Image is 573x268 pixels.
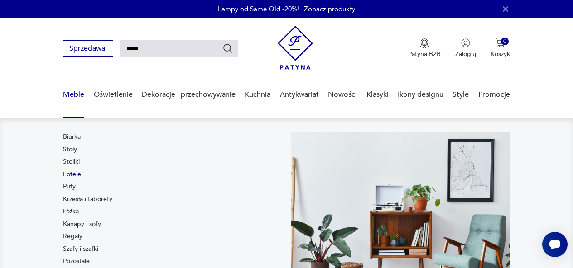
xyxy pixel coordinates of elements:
a: Ikona medaluPatyna B2B [408,38,441,58]
a: Łóżka [63,207,79,216]
p: Zaloguj [455,50,476,58]
a: Meble [63,77,84,112]
img: Ikona koszyka [496,38,505,47]
a: Kanapy i sofy [63,220,101,229]
a: Sprzedawaj [63,46,113,52]
a: Szafy i szafki [63,244,98,254]
button: Zaloguj [455,38,476,58]
a: Dekoracje i przechowywanie [142,77,236,112]
p: Koszyk [491,50,510,58]
a: Kuchnia [245,77,270,112]
p: Lampy od Same Old -20%! [218,5,299,14]
a: Biurka [63,132,81,141]
a: Fotele [63,170,81,179]
a: Style [453,77,469,112]
p: Patyna B2B [408,50,441,58]
button: Sprzedawaj [63,40,113,57]
div: 0 [501,38,509,45]
a: Stoliki [63,157,80,166]
a: Klasyki [366,77,389,112]
a: Krzesła i taborety [63,195,112,204]
a: Antykwariat [280,77,319,112]
img: Ikonka użytkownika [461,38,470,47]
a: Stoły [63,145,77,154]
a: Nowości [328,77,357,112]
button: Szukaj [222,43,233,54]
a: Oświetlenie [94,77,133,112]
a: Pozostałe [63,257,90,266]
a: Ikony designu [398,77,443,112]
a: Pufy [63,182,76,191]
button: Patyna B2B [408,38,441,58]
img: Ikona medalu [420,38,429,48]
a: Promocje [478,77,510,112]
iframe: Smartsupp widget button [542,232,568,257]
a: Zobacz produkty [304,5,355,14]
a: Regały [63,232,82,241]
img: Patyna - sklep z meblami i dekoracjami vintage [278,26,313,70]
button: 0Koszyk [491,38,510,58]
